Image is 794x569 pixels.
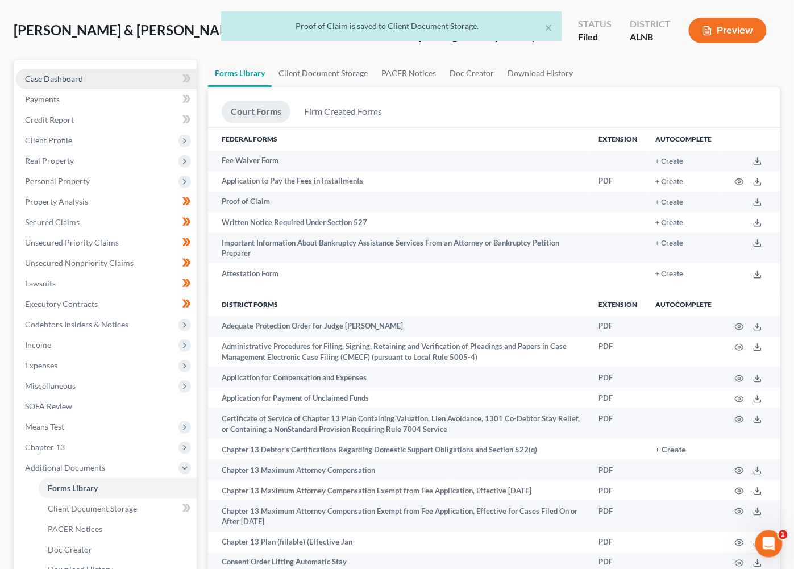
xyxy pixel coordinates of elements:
span: Miscellaneous [25,381,76,391]
a: Unsecured Nonpriority Claims [16,253,197,273]
th: Federal Forms [208,128,589,151]
span: Unsecured Nonpriority Claims [25,258,134,268]
span: Credit Report [25,115,74,124]
span: Personal Property [25,176,90,186]
span: 1 [779,530,788,539]
td: Application for Payment of Unclaimed Funds [208,388,589,408]
span: Expenses [25,360,57,370]
span: Income [25,340,51,350]
button: + Create [656,199,684,206]
button: + Create [656,271,684,278]
span: Executory Contracts [25,299,98,309]
a: Secured Claims [16,212,197,232]
th: Extension [589,293,647,316]
a: Executory Contracts [16,294,197,314]
td: PDF [589,480,647,501]
td: PDF [589,501,647,532]
td: Proof of Claim [208,192,589,212]
td: Chapter 13 Maximum Attorney Compensation Exempt from Fee Application, Effective [DATE] [208,480,589,501]
a: Forms Library [208,60,272,87]
button: + Create [656,219,684,227]
td: Administrative Procedures for Filing, Signing, Retaining and Verification of Pleadings and Papers... [208,337,589,368]
a: Case Dashboard [16,69,197,89]
a: Lawsuits [16,273,197,294]
span: Client Document Storage [48,504,137,513]
span: Unsecured Priority Claims [25,238,119,247]
span: Additional Documents [25,463,105,472]
button: + Create [656,446,687,454]
td: Written Notice Required Under Section 527 [208,212,589,232]
td: Application to Pay the Fees in Installments [208,171,589,192]
a: PACER Notices [375,60,443,87]
td: Chapter 13 Maximum Attorney Compensation [208,460,589,480]
span: Means Test [25,422,64,431]
td: Chapter 13 Maximum Attorney Compensation Exempt from Fee Application, Effective for Cases Filed O... [208,501,589,532]
th: Autocomplete [647,293,721,316]
span: Chapter 13 [25,442,65,452]
a: Property Analysis [16,192,197,212]
div: Proof of Claim is saved to Client Document Storage. [230,20,553,32]
td: PDF [589,408,647,439]
td: PDF [589,367,647,388]
span: Case Dashboard [25,74,83,84]
span: Payments [25,94,60,104]
a: PACER Notices [39,519,197,539]
span: PACER Notices [48,524,102,534]
button: + Create [656,240,684,247]
a: Payments [16,89,197,110]
td: Application for Compensation and Expenses [208,367,589,388]
a: Forms Library [39,478,197,499]
td: Chapter 13 Debtor's Certifications Regarding Domestic Support Obligations and Section 522(q) [208,439,589,460]
a: Unsecured Priority Claims [16,232,197,253]
button: + Create [656,158,684,165]
iframe: Intercom live chat [755,530,783,558]
th: District forms [208,293,589,316]
a: Court Forms [222,101,290,123]
a: Firm Created Forms [295,101,391,123]
td: PDF [589,388,647,408]
td: Chapter 13 Plan (fillable) (Effective Jan [208,532,589,553]
td: Certificate of Service of Chapter 13 Plan Containing Valuation, Lien Avoidance, 1301 Co-Debtor St... [208,408,589,439]
span: Codebtors Insiders & Notices [25,319,128,329]
th: Extension [589,128,647,151]
span: Doc Creator [48,545,92,554]
span: Forms Library [48,483,98,493]
span: Property Analysis [25,197,88,206]
span: Lawsuits [25,279,56,288]
a: Download History [501,60,580,87]
td: PDF [589,316,647,337]
button: + Create [656,178,684,186]
a: Credit Report [16,110,197,130]
td: PDF [589,460,647,480]
button: × [545,20,553,34]
td: Adequate Protection Order for Judge [PERSON_NAME] [208,316,589,337]
td: PDF [589,337,647,368]
td: Attestation Form [208,263,589,284]
a: Client Document Storage [39,499,197,519]
td: Fee Waiver Form [208,151,589,171]
span: Real Property [25,156,74,165]
span: SOFA Review [25,401,72,411]
a: Client Document Storage [272,60,375,87]
a: SOFA Review [16,396,197,417]
td: PDF [589,532,647,553]
a: Doc Creator [443,60,501,87]
td: Important Information About Bankruptcy Assistance Services From an Attorney or Bankruptcy Petitio... [208,232,589,264]
span: Client Profile [25,135,72,145]
a: Doc Creator [39,539,197,560]
div: PDF [598,176,638,186]
th: Autocomplete [647,128,721,151]
span: Secured Claims [25,217,80,227]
